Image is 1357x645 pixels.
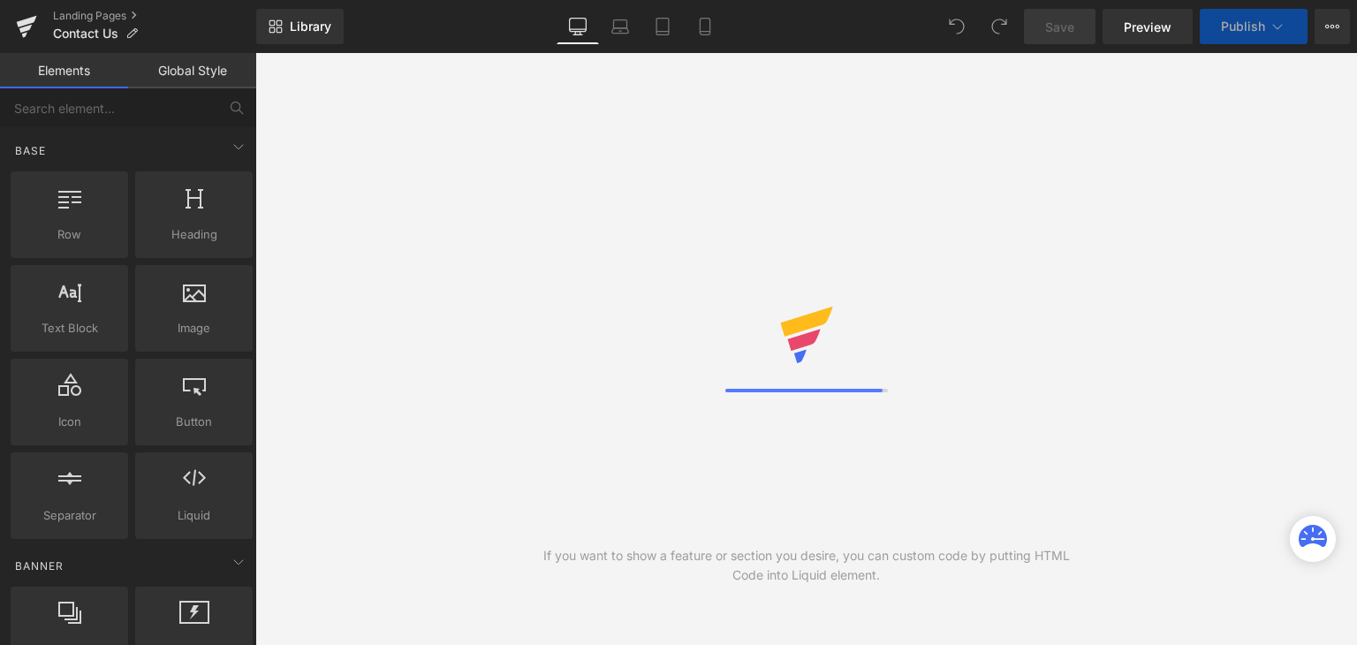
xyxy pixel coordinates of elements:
span: Save [1045,18,1074,36]
span: Text Block [16,319,123,338]
a: Global Style [128,53,256,88]
button: Undo [939,9,974,44]
a: Laptop [599,9,641,44]
span: Publish [1221,19,1265,34]
span: Heading [140,225,247,244]
span: Preview [1124,18,1171,36]
span: Row [16,225,123,244]
a: Tablet [641,9,684,44]
div: If you want to show a feature or section you desire, you can custom code by putting HTML Code int... [531,546,1082,585]
span: Button [140,413,247,431]
a: Landing Pages [53,9,256,23]
button: More [1315,9,1350,44]
span: Separator [16,506,123,525]
span: Contact Us [53,27,118,41]
span: Library [290,19,331,34]
a: New Library [256,9,344,44]
a: Desktop [557,9,599,44]
a: Mobile [684,9,726,44]
button: Publish [1200,9,1308,44]
span: Base [13,142,48,159]
a: Preview [1103,9,1193,44]
span: Image [140,319,247,338]
span: Banner [13,558,65,574]
span: Liquid [140,506,247,525]
span: Icon [16,413,123,431]
button: Redo [982,9,1017,44]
